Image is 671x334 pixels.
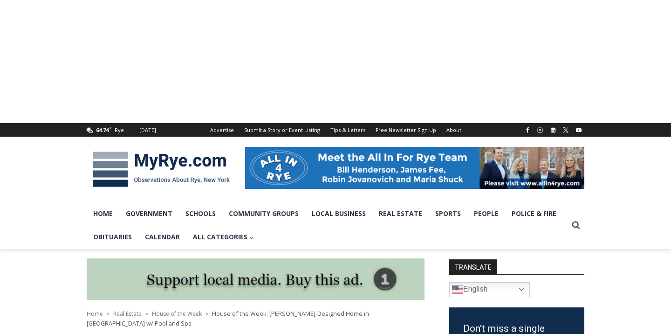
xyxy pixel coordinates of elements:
a: Local Business [305,202,372,225]
a: People [467,202,505,225]
a: Obituaries [87,225,138,249]
img: MyRye.com [87,145,236,194]
a: Community Groups [222,202,305,225]
span: F [110,125,112,130]
span: > [107,311,110,317]
img: All in for Rye [245,147,584,189]
a: English [449,282,530,297]
span: > [145,311,148,317]
a: Facebook [522,125,533,136]
a: X [560,125,571,136]
a: Home [87,202,119,225]
a: Real Estate [113,310,142,318]
a: About [441,123,466,137]
a: Police & Fire [505,202,563,225]
a: House of the Week [152,310,202,318]
a: Calendar [138,225,186,249]
a: Sports [429,202,467,225]
a: Advertise [205,123,239,137]
nav: Secondary Navigation [205,123,466,137]
strong: TRANSLATE [449,259,497,274]
img: en [452,284,463,295]
span: > [205,311,208,317]
a: Submit a Story or Event Listing [239,123,325,137]
a: Home [87,310,103,318]
button: View Search Form [568,217,584,234]
a: Tips & Letters [325,123,370,137]
div: Rye [115,126,124,134]
a: Free Newsletter Sign Up [370,123,441,137]
a: Real Estate [372,202,429,225]
span: All Categories [193,232,254,242]
a: Instagram [534,125,546,136]
a: Schools [179,202,222,225]
nav: Primary Navigation [87,202,568,249]
a: YouTube [573,125,584,136]
a: Government [119,202,179,225]
span: 64.74 [96,126,109,133]
a: Linkedin [548,125,559,136]
nav: Breadcrumbs [87,309,425,328]
span: House of the Week: [PERSON_NAME]-Designed Home in [GEOGRAPHIC_DATA] w/ Pool and Spa [87,309,369,327]
div: [DATE] [139,126,156,134]
img: support local media, buy this ad [87,258,425,300]
a: All Categories [186,225,260,249]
